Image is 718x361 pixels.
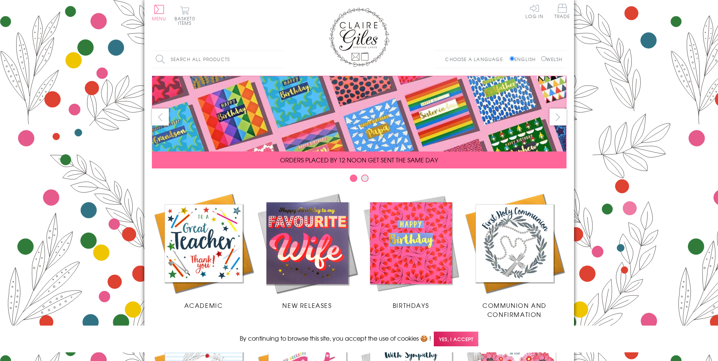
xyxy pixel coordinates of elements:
[152,109,169,125] button: prev
[554,4,570,18] span: Trade
[152,174,566,186] div: Carousel Pagination
[510,56,514,61] input: English
[152,51,284,68] input: Search all products
[554,4,570,20] a: Trade
[393,301,429,310] span: Birthdays
[434,332,478,346] span: Yes, I accept
[282,301,332,310] span: New Releases
[463,191,566,319] a: Communion and Confirmation
[152,5,167,21] button: Menu
[359,191,463,310] a: Birthdays
[178,15,195,26] span: 0 items
[525,4,543,18] a: Log In
[482,301,547,319] span: Communion and Confirmation
[329,8,389,67] img: Claire Giles Greetings Cards
[550,109,566,125] button: next
[541,56,546,61] input: Welsh
[280,155,438,164] span: ORDERS PLACED BY 12 NOON GET SENT THE SAME DAY
[510,56,539,63] label: English
[256,191,359,310] a: New Releases
[152,191,256,310] a: Academic
[445,56,508,63] p: Choose a language:
[350,174,357,182] button: Carousel Page 1 (Current Slide)
[276,51,284,68] input: Search
[184,301,223,310] span: Academic
[541,56,563,63] label: Welsh
[175,6,195,25] button: Basket0 items
[152,15,167,22] span: Menu
[361,174,369,182] button: Carousel Page 2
